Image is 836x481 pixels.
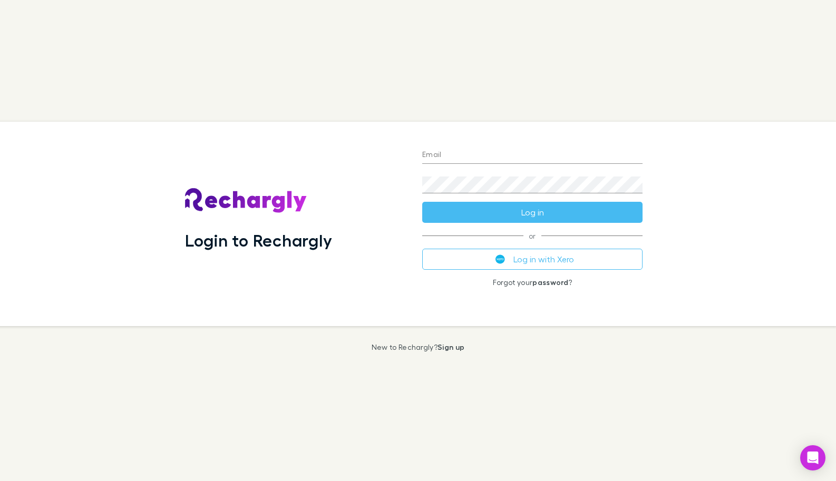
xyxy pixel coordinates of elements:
[800,445,825,470] div: Open Intercom Messenger
[422,202,643,223] button: Log in
[185,188,307,213] img: Rechargly's Logo
[422,249,643,270] button: Log in with Xero
[372,343,465,351] p: New to Rechargly?
[438,342,464,351] a: Sign up
[422,278,643,287] p: Forgot your ?
[185,230,332,250] h1: Login to Rechargly
[495,254,505,264] img: Xero's logo
[532,278,568,287] a: password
